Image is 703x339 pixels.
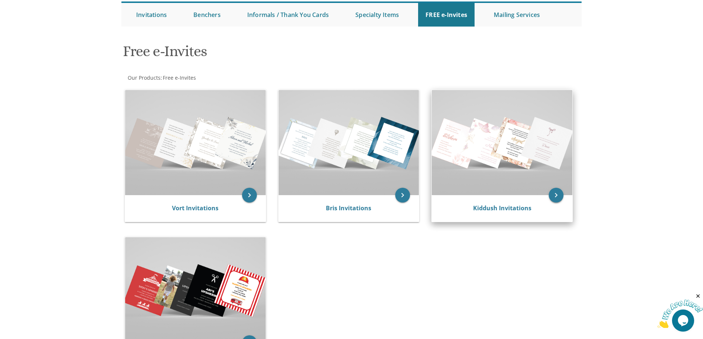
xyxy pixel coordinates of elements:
a: Benchers [186,3,228,27]
a: Informals / Thank You Cards [240,3,336,27]
a: Vort Invitations [172,204,218,212]
img: Vort Invitations [125,90,266,195]
a: Specialty Items [348,3,406,27]
a: keyboard_arrow_right [549,188,564,203]
a: Bris Invitations [326,204,371,212]
a: Kiddush Invitations [473,204,531,212]
a: keyboard_arrow_right [395,188,410,203]
img: Kiddush Invitations [432,90,572,195]
a: Our Products [127,74,161,81]
a: Mailing Services [486,3,547,27]
a: Free e-Invites [162,74,196,81]
h1: Free e-Invites [123,43,424,65]
div: : [121,74,352,82]
iframe: chat widget [657,293,703,328]
a: FREE e-Invites [418,3,475,27]
span: Free e-Invites [163,74,196,81]
img: Bris Invitations [279,90,419,195]
a: keyboard_arrow_right [242,188,257,203]
a: Invitations [129,3,174,27]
